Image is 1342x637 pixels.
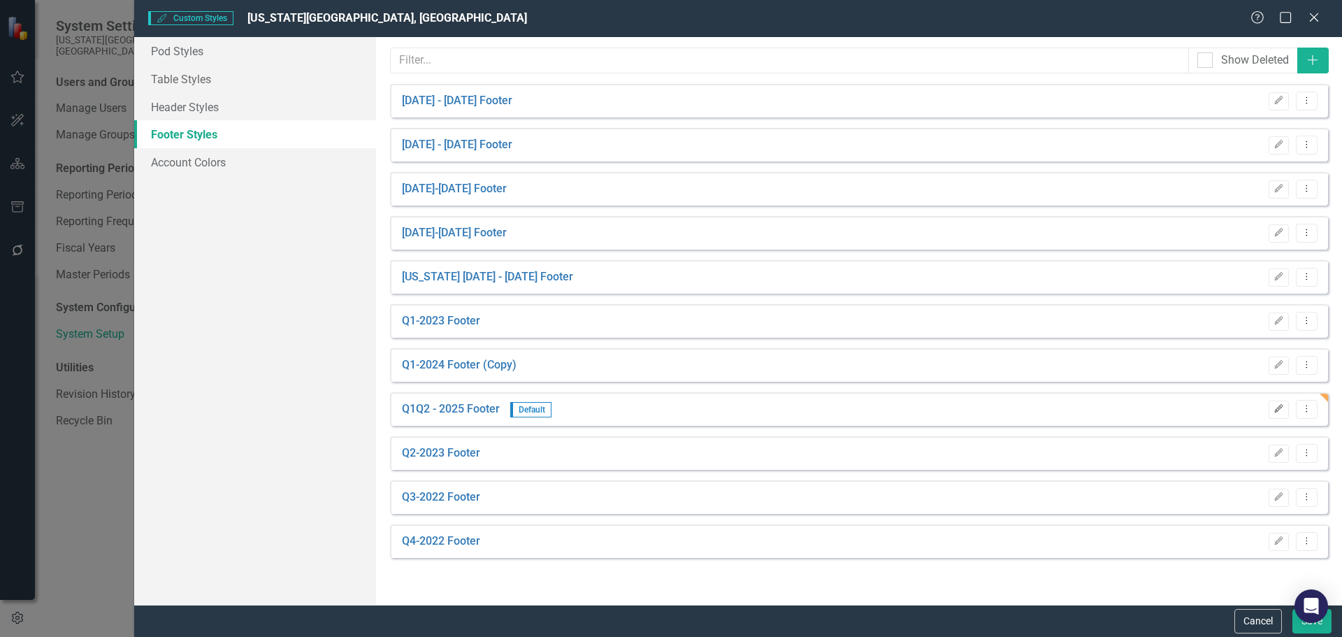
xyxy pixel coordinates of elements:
[402,93,512,109] a: [DATE] - [DATE] Footer
[402,489,480,506] a: Q3-2022 Footer
[134,65,376,93] a: Table Styles
[1221,52,1289,69] div: Show Deleted
[148,11,233,25] span: Custom Styles
[247,11,527,24] span: [US_STATE][GEOGRAPHIC_DATA], [GEOGRAPHIC_DATA]
[402,137,512,153] a: [DATE] - [DATE] Footer
[1294,589,1328,623] div: Open Intercom Messenger
[510,402,551,417] span: Default
[134,37,376,65] a: Pod Styles
[402,181,507,197] a: [DATE]-[DATE] Footer
[134,93,376,121] a: Header Styles
[402,269,573,285] a: [US_STATE] [DATE] - [DATE] Footer
[390,48,1189,73] input: Filter...
[402,534,480,550] a: Q4-2022 Footer
[402,445,480,461] a: Q2-2023 Footer
[402,313,480,329] a: Q1-2023 Footer
[134,148,376,176] a: Account Colors
[1234,609,1282,634] button: Cancel
[402,401,500,417] a: Q1Q2 - 2025 Footer
[402,225,507,241] a: [DATE]-[DATE] Footer
[402,357,517,373] a: Q1-2024 Footer (Copy)
[134,120,376,148] a: Footer Styles
[1292,609,1332,634] button: Save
